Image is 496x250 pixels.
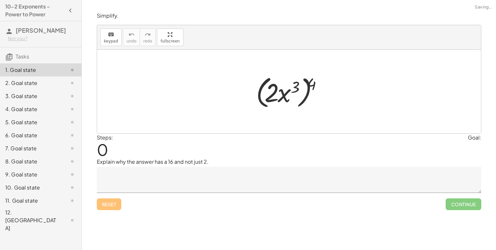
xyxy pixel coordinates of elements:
div: 10. Goal state [5,184,58,192]
span: 0 [97,140,108,159]
span: Tasks [16,53,29,60]
div: 6. Goal state [5,131,58,139]
i: Task not started. [68,118,76,126]
div: 11. Goal state [5,197,58,205]
div: 4. Goal state [5,105,58,113]
button: undoundo [123,28,140,46]
span: Saving… [475,4,492,10]
button: keyboardkeypad [100,28,122,46]
div: 3. Goal state [5,92,58,100]
i: Task not started. [68,158,76,165]
button: fullscreen [157,28,183,46]
div: Not you? [8,35,76,42]
div: 9. Goal state [5,171,58,178]
div: 1. Goal state [5,66,58,74]
i: Task not started. [68,66,76,74]
i: redo [145,31,151,39]
div: 5. Goal state [5,118,58,126]
i: Task not started. [68,105,76,113]
p: Simplify. [97,12,481,20]
span: fullscreen [161,39,180,43]
i: Task not started. [68,131,76,139]
span: [PERSON_NAME] [16,26,66,34]
span: undo [127,39,136,43]
h4: 10-2 Exponents - Power to Power [5,3,64,18]
i: Task not started. [68,197,76,205]
span: keypad [104,39,118,43]
div: 12. [GEOGRAPHIC_DATA] [5,208,58,232]
div: 2. Goal state [5,79,58,87]
div: Goal: [468,134,481,142]
i: Task not started. [68,144,76,152]
button: redoredo [140,28,156,46]
div: 8. Goal state [5,158,58,165]
i: Task not started. [68,184,76,192]
div: 7. Goal state [5,144,58,152]
i: Task not started. [68,171,76,178]
span: redo [143,39,152,43]
i: Task not started. [68,92,76,100]
i: keyboard [108,31,114,39]
i: undo [128,31,135,39]
label: Steps: [97,134,113,141]
i: Task not started. [68,216,76,224]
i: Task not started. [68,79,76,87]
p: Explain why the answer has a 16 and not just 2. [97,158,481,166]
